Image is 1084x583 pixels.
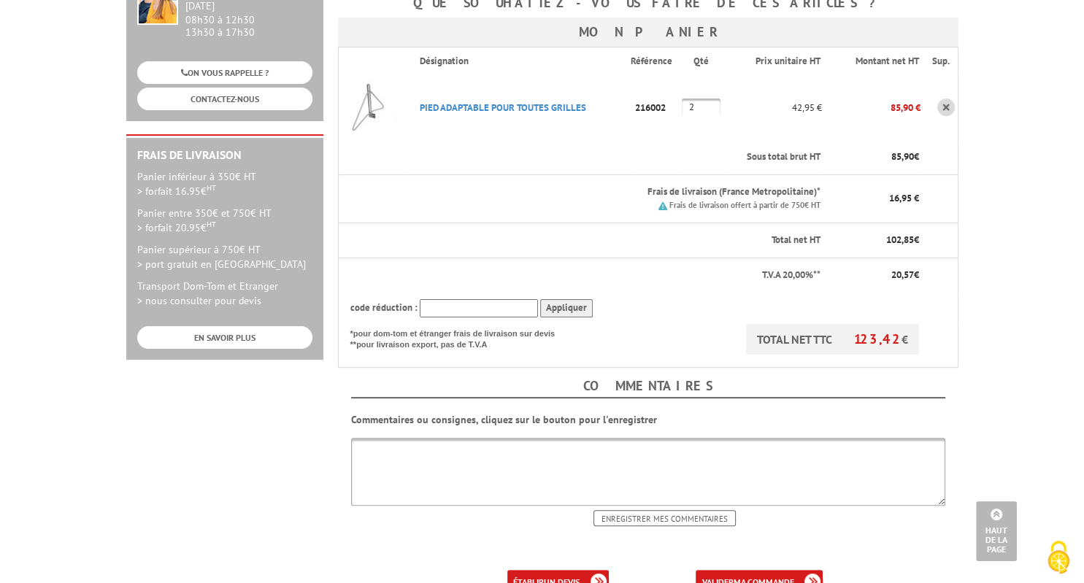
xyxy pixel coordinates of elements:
span: code réduction : [350,301,418,314]
small: Frais de livraison offert à partir de 750€ HT [669,200,820,210]
input: Enregistrer mes commentaires [593,510,736,526]
p: Montant net HT [834,55,919,69]
th: Désignation [408,47,630,74]
b: Commentaires ou consignes, cliquez sur le bouton pour l'enregistrer [351,413,657,426]
img: PIED ADAPTABLE POUR TOUTES GRILLES [339,78,397,136]
p: Panier inférieur à 350€ HT [137,169,312,198]
a: ON VOUS RAPPELLE ? [137,61,312,84]
span: > forfait 16.95€ [137,185,216,198]
span: 123,42 [854,331,902,347]
p: € [834,233,919,247]
p: Panier supérieur à 750€ HT [137,242,312,271]
p: Panier entre 350€ et 750€ HT [137,206,312,235]
p: Total net HT [350,233,820,247]
span: 102,85 [886,233,914,246]
span: > nous consulter pour devis [137,294,261,307]
p: € [834,269,919,282]
p: Transport Dom-Tom et Etranger [137,279,312,308]
p: Référence [631,55,681,69]
p: 216002 [631,95,683,120]
span: 85,90 [891,150,914,163]
h4: Commentaires [351,375,945,398]
span: > forfait 20.95€ [137,221,216,234]
p: TOTAL NET TTC € [746,324,919,355]
span: > port gratuit en [GEOGRAPHIC_DATA] [137,258,306,271]
img: Cookies (fenêtre modale) [1040,539,1077,576]
button: Cookies (fenêtre modale) [1033,533,1084,583]
a: CONTACTEZ-NOUS [137,88,312,110]
input: Appliquer [540,299,593,317]
th: Sup. [920,47,958,74]
p: *pour dom-tom et étranger frais de livraison sur devis **pour livraison export, pas de T.V.A [350,324,569,351]
p: 85,90 € [822,95,920,120]
p: € [834,150,919,164]
h2: Frais de Livraison [137,149,312,162]
sup: HT [207,182,216,193]
span: 16,95 € [889,192,919,204]
p: Prix unitaire HT [740,55,820,69]
h3: Mon panier [338,18,958,47]
sup: HT [207,219,216,229]
p: 42,95 € [729,95,822,120]
img: picto.png [658,201,667,210]
a: EN SAVOIR PLUS [137,326,312,349]
a: Haut de la page [976,501,1017,561]
th: Qté [682,47,728,74]
th: Sous total brut HT [408,140,821,174]
a: PIED ADAPTABLE POUR TOUTES GRILLES [420,101,586,114]
span: 20,57 [891,269,914,281]
p: Frais de livraison (France Metropolitaine)* [420,185,820,199]
p: T.V.A 20,00%** [350,269,820,282]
